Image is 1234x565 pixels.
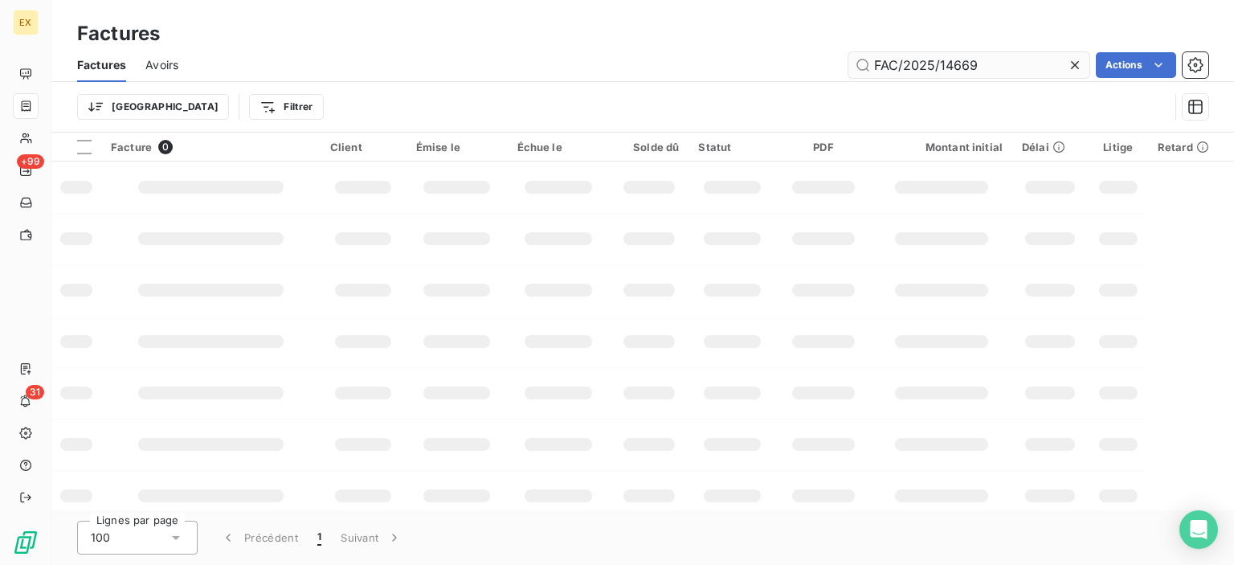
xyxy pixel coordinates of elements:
div: Client [330,141,397,154]
button: Filtrer [249,94,323,120]
span: +99 [17,154,44,169]
div: Open Intercom Messenger [1179,510,1218,549]
h3: Factures [77,19,160,48]
div: PDF [786,141,862,154]
span: Avoirs [145,57,178,73]
div: Litige [1098,141,1138,154]
button: 1 [308,521,331,555]
span: 0 [158,140,173,154]
div: Retard [1158,141,1224,154]
div: Échue le [517,141,600,154]
input: Rechercher [848,52,1089,78]
div: Délai [1022,141,1079,154]
div: EX [13,10,39,35]
span: Facture [111,141,152,154]
button: Suivant [331,521,412,555]
span: 100 [91,530,110,546]
img: Logo LeanPay [13,530,39,555]
span: 1 [317,530,321,546]
button: Actions [1096,52,1176,78]
button: Précédent [210,521,308,555]
button: [GEOGRAPHIC_DATA] [77,94,229,120]
span: Factures [77,57,126,73]
div: Montant initial [881,141,1003,154]
div: Solde dû [619,141,679,154]
div: Émise le [416,141,498,154]
div: Statut [698,141,766,154]
span: 31 [26,385,44,399]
